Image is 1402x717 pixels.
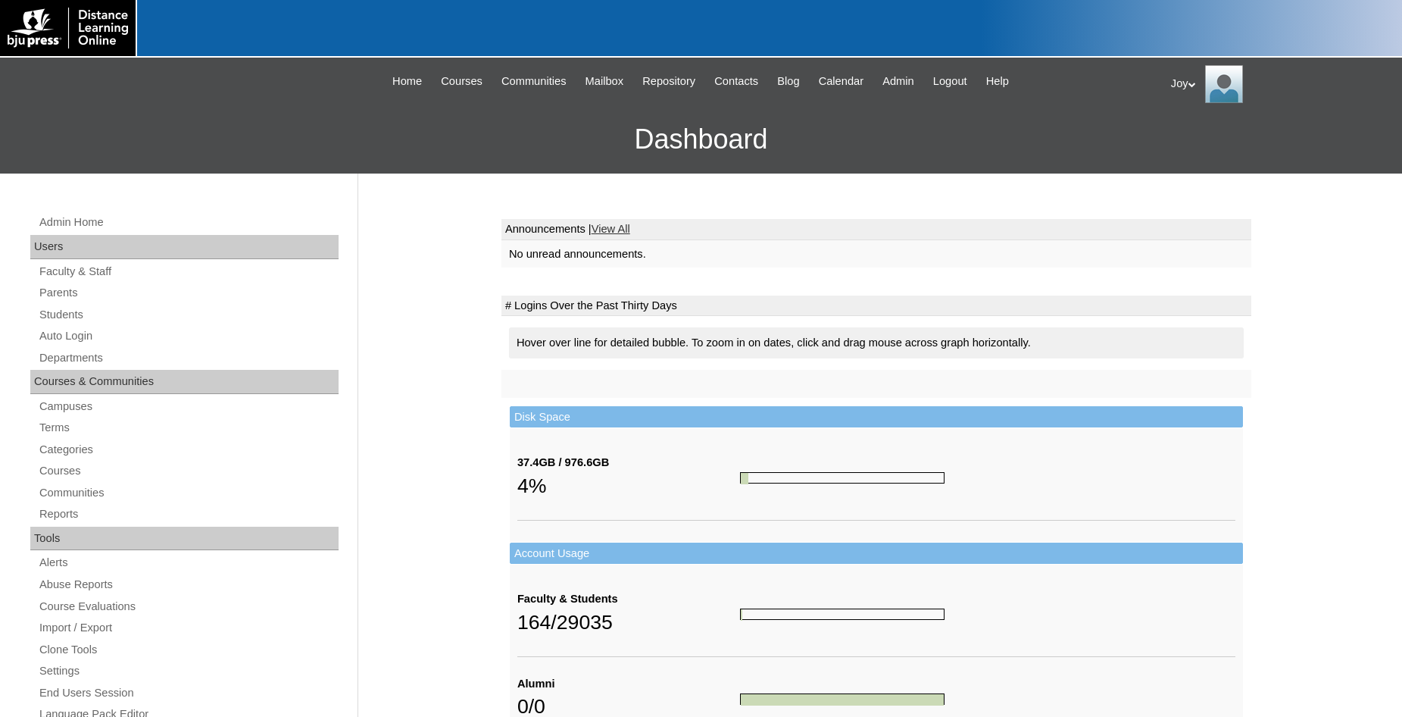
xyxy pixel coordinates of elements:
[8,8,128,49] img: logo-white.png
[38,484,339,503] a: Communities
[38,662,339,681] a: Settings
[578,73,632,90] a: Mailbox
[707,73,766,90] a: Contacts
[501,240,1251,268] td: No unread announcements.
[38,505,339,524] a: Reports
[441,73,482,90] span: Courses
[509,327,1244,358] div: Hover over line for detailed bubble. To zoom in on dates, click and drag mouse across graph horiz...
[38,349,339,368] a: Departments
[777,73,799,90] span: Blog
[875,73,922,90] a: Admin
[501,73,567,90] span: Communities
[811,73,871,90] a: Calendar
[38,305,339,324] a: Students
[933,73,967,90] span: Logout
[592,223,630,235] a: View All
[38,213,339,232] a: Admin Home
[510,543,1243,565] td: Account Usage
[38,640,339,659] a: Clone Tools
[38,462,339,481] a: Courses
[38,262,339,281] a: Faculty & Staff
[517,607,740,637] div: 164/29035
[501,219,1251,240] td: Announcements |
[38,397,339,416] a: Campuses
[38,553,339,572] a: Alerts
[926,73,975,90] a: Logout
[986,73,1009,90] span: Help
[979,73,1016,90] a: Help
[510,406,1243,428] td: Disk Space
[392,73,422,90] span: Home
[882,73,914,90] span: Admin
[38,440,339,459] a: Categories
[30,527,339,551] div: Tools
[38,575,339,594] a: Abuse Reports
[501,296,1251,317] td: # Logins Over the Past Thirty Days
[517,455,740,471] div: 37.4GB / 976.6GB
[38,283,339,302] a: Parents
[8,105,1394,174] h3: Dashboard
[494,73,574,90] a: Communities
[585,73,624,90] span: Mailbox
[819,73,863,90] span: Calendar
[30,370,339,394] div: Courses & Communities
[770,73,807,90] a: Blog
[517,471,740,501] div: 4%
[30,235,339,259] div: Users
[1171,65,1387,103] div: Joy
[385,73,429,90] a: Home
[38,618,339,637] a: Import / Export
[38,684,339,703] a: End Users Session
[714,73,758,90] span: Contacts
[38,327,339,346] a: Auto Login
[517,676,740,692] div: Alumni
[642,73,695,90] span: Repository
[38,597,339,616] a: Course Evaluations
[1205,65,1243,103] img: Joy Dantz
[38,418,339,437] a: Terms
[635,73,703,90] a: Repository
[433,73,490,90] a: Courses
[517,591,740,607] div: Faculty & Students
